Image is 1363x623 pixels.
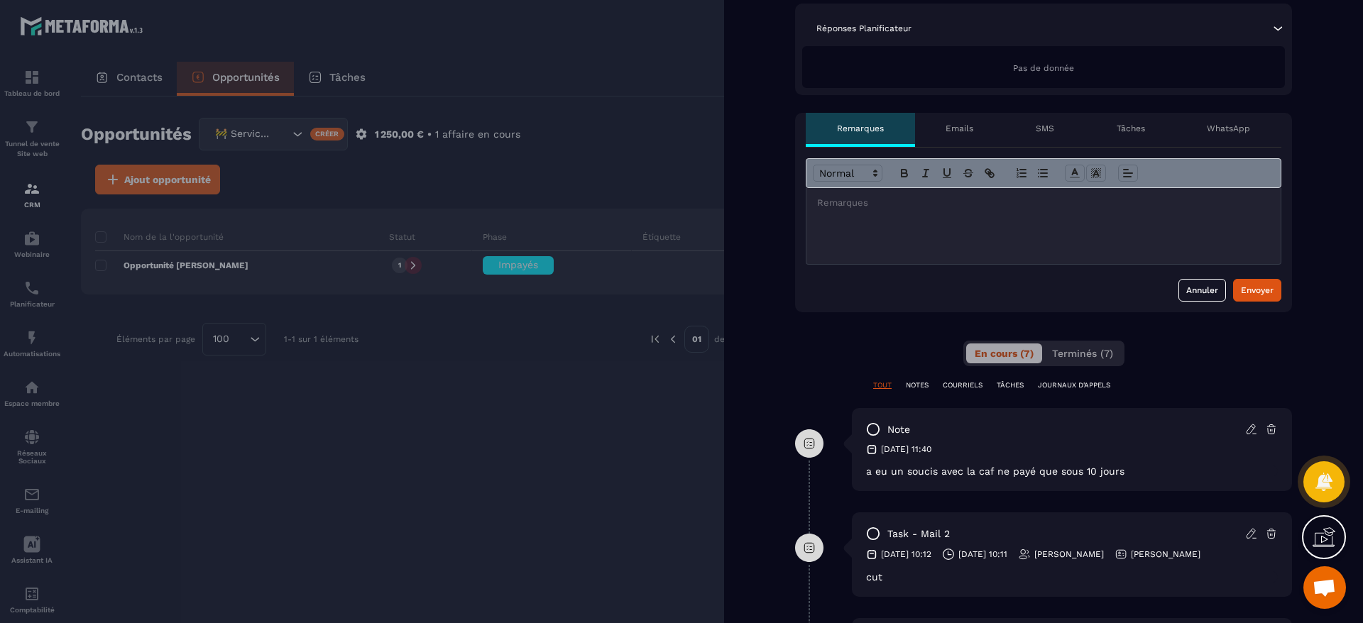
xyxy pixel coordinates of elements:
[1207,123,1250,134] p: WhatsApp
[1044,343,1122,363] button: Terminés (7)
[873,380,892,390] p: TOUT
[816,23,912,34] p: Réponses Planificateur
[997,380,1024,390] p: TÂCHES
[1038,380,1110,390] p: JOURNAUX D'APPELS
[887,527,950,541] p: task - mail 2
[1036,123,1054,134] p: SMS
[837,123,884,134] p: Remarques
[881,443,931,455] p: [DATE] 11:40
[881,548,931,560] p: [DATE] 10:12
[887,423,910,436] p: note
[1034,548,1104,560] p: [PERSON_NAME]
[1241,283,1274,297] div: Envoyer
[946,123,973,134] p: Emails
[1052,348,1113,359] span: Terminés (7)
[966,343,1042,363] button: En cours (7)
[958,548,1007,560] p: [DATE] 10:11
[866,465,1278,477] p: a eu un soucis avec la caf ne payé que sous 10 jours
[1178,279,1226,302] button: Annuler
[1117,123,1145,134] p: Tâches
[975,348,1034,359] span: En cours (7)
[1303,566,1346,609] div: Ouvrir le chat
[1233,279,1281,302] button: Envoyer
[1013,63,1074,73] span: Pas de donnée
[1131,548,1200,560] p: [PERSON_NAME]
[866,571,1278,583] div: cut
[943,380,982,390] p: COURRIELS
[906,380,929,390] p: NOTES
